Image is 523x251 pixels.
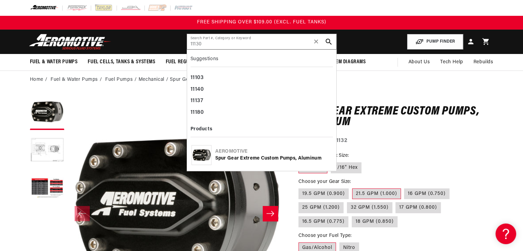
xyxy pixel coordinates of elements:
div: Part Number: [298,137,493,145]
div: 11103 [190,72,333,84]
button: search button [321,34,336,49]
summary: Fuel & Water Pumps [25,54,83,70]
span: FREE SHIPPING OVER $109.00 (EXCL. FUEL TANKS) [197,20,326,25]
label: 21.5 GPM (1.000) [352,188,401,199]
legend: Choose your Fuel Type: [298,232,352,239]
div: Suggestions [190,53,333,67]
img: Spur Gear Extreme Custom Pumps, Aluminum [192,149,211,162]
a: Home [30,76,43,84]
button: PUMP FINDER [407,34,463,50]
span: Fuel Regulators [166,58,206,66]
label: 25 GPM (1.200) [298,202,344,213]
button: Load image 2 in gallery view [30,133,64,168]
button: Slide left [75,206,90,221]
span: System Diagrams [325,58,366,66]
label: 16 GPM (0.750) [404,188,449,199]
strong: 11132 [334,138,347,143]
span: Fuel Cells, Tanks & Systems [88,58,155,66]
label: 32 GPM (1.550) [347,202,392,213]
legend: Choose your Gear Size: [298,178,352,185]
summary: System Diagrams [320,54,371,70]
img: Aeromotive [27,34,113,50]
div: 11140 [190,84,333,96]
label: 19.5 GPM (0.900) [298,188,349,199]
li: Mechanical [139,76,170,84]
input: Search by Part Number, Category or Keyword [187,34,336,49]
nav: breadcrumbs [30,76,493,84]
summary: Rebuilds [468,54,499,70]
a: About Us [403,54,435,70]
h1: Spur Gear Extreme Custom Pumps, Aluminum [298,106,493,128]
label: 16.5 GPM (0.775) [298,216,348,227]
button: Slide right [263,206,278,221]
button: Load image 1 in gallery view [30,96,64,130]
span: About Us [408,59,430,65]
label: 17 GPM (0.800) [395,202,441,213]
div: 11180 [190,107,333,119]
summary: Tech Help [435,54,468,70]
div: Spur Gear Extreme Custom Pumps, Aluminum [215,155,332,162]
summary: Fuel Regulators [161,54,211,70]
div: Aeromotive [215,148,332,155]
label: 18 GPM (0.850) [352,216,397,227]
span: Rebuilds [473,58,493,66]
b: Products [190,127,212,132]
a: Fuel & Water Pumps [51,76,98,84]
div: 11137 [190,95,333,107]
span: ✕ [313,36,319,47]
label: 7/16" Hex [331,162,361,173]
summary: Fuel Cells, Tanks & Systems [83,54,160,70]
a: Fuel Pumps [105,76,133,84]
span: Fuel & Water Pumps [30,58,78,66]
button: Load image 3 in gallery view [30,171,64,206]
span: Tech Help [440,58,463,66]
li: Spur Gear Extreme Custom Pumps, Aluminum [170,76,276,84]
